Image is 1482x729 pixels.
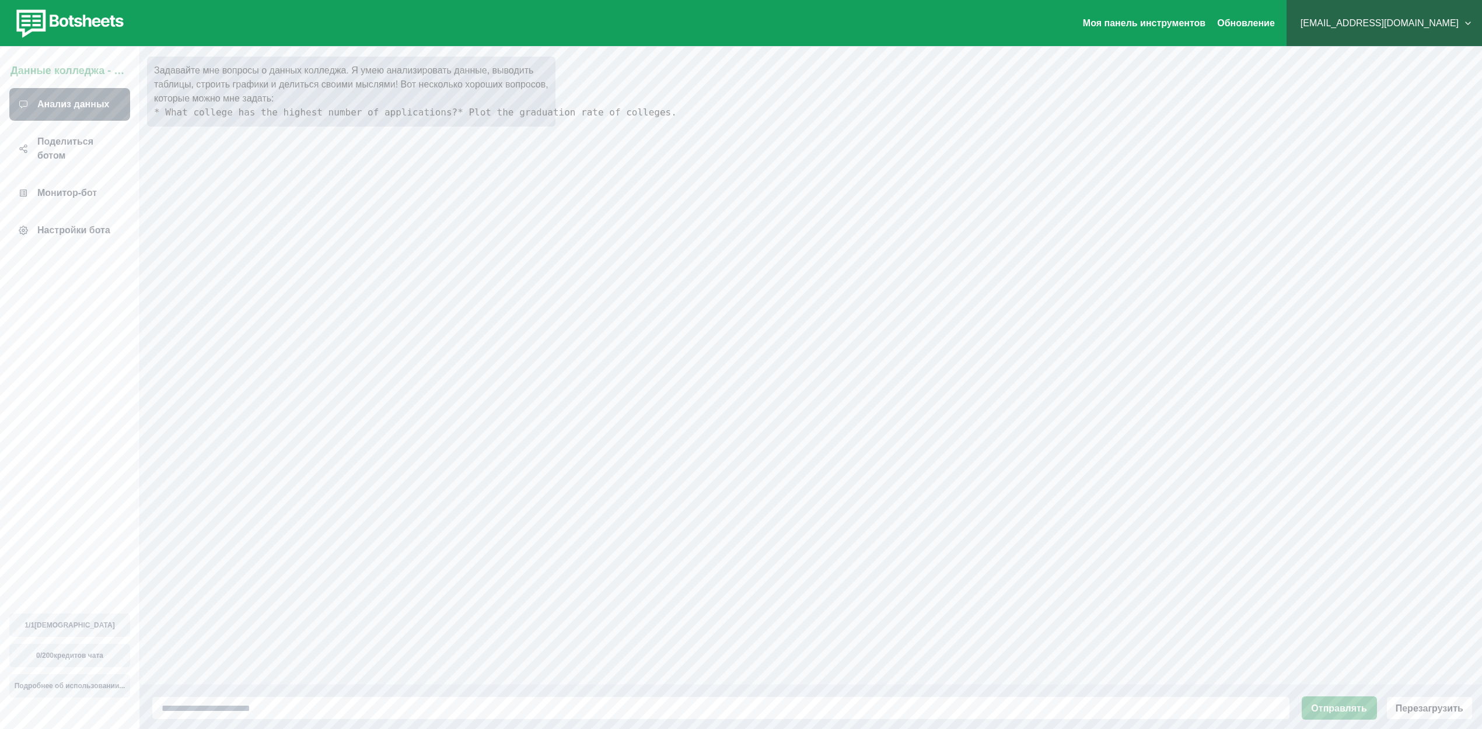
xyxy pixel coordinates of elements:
[15,682,125,690] font: Подробнее об использовании...
[1386,696,1473,720] button: Перезагрузить
[37,188,97,198] font: Монитор-бот
[37,225,110,235] font: Настройки бота
[9,644,130,667] button: 0/200кредитов чата
[1296,12,1473,35] button: [EMAIL_ADDRESS][DOMAIN_NAME]
[34,621,115,629] font: [DEMOGRAPHIC_DATA]
[154,107,677,118] code: * What college has the highest number of applications? * Plot the graduation rate of colleges.
[54,651,103,660] font: кредитов чата
[9,614,130,637] button: 1/1[DEMOGRAPHIC_DATA]
[9,674,130,698] button: Подробнее об использовании...
[1302,696,1377,720] button: Отправлять
[42,651,54,660] font: 200
[1311,703,1366,713] font: Отправлять
[154,65,548,103] font: Задавайте мне вопросы о данных колледжа. Я умею анализировать данные, выводить таблицы, строить г...
[36,651,40,660] font: 0
[30,621,34,629] font: 1
[37,136,93,160] font: Поделиться ботом
[40,651,42,660] font: /
[1396,703,1463,713] font: Перезагрузить
[11,65,152,76] font: Данные колледжа - Анализ
[37,99,109,109] font: Анализ данных
[1083,18,1205,28] a: Моя панель инструментов
[25,621,29,629] font: 1
[1217,18,1275,28] font: Обновление
[29,621,30,629] font: /
[9,7,127,40] img: botsheets-logo.png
